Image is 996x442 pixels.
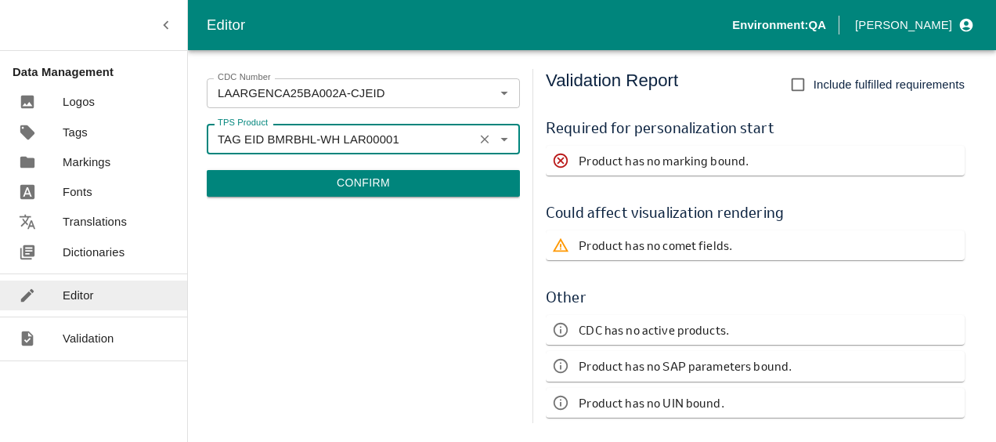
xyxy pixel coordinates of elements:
p: Data Management [13,63,187,81]
p: Logos [63,93,95,110]
button: Open [494,129,514,149]
p: Environment: QA [732,16,826,34]
h5: Validation Report [546,69,678,100]
button: Clear [475,129,496,150]
p: Dictionaries [63,244,125,261]
p: Product has no marking bound. [579,152,749,169]
p: CDC has no active products. [579,321,729,339]
p: Validation [63,330,114,347]
p: Editor [63,287,94,304]
button: Confirm [207,170,520,197]
button: profile [849,12,977,38]
label: CDC Number [218,71,271,84]
h6: Required for personalization start [546,116,965,139]
label: TPS Product [218,117,268,129]
h6: Other [546,285,965,309]
p: Translations [63,213,127,230]
p: Tags [63,124,88,141]
p: Product has no SAP parameters bound. [579,357,792,375]
button: Open [494,83,514,103]
p: [PERSON_NAME] [855,16,952,34]
p: Product has no comet fields. [579,237,732,254]
p: Fonts [63,183,92,201]
p: Markings [63,154,110,171]
h6: Could affect visualization rendering [546,201,965,224]
div: Editor [207,13,732,37]
p: Product has no UIN bound. [579,394,724,411]
span: Include fulfilled requirements [814,76,965,93]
